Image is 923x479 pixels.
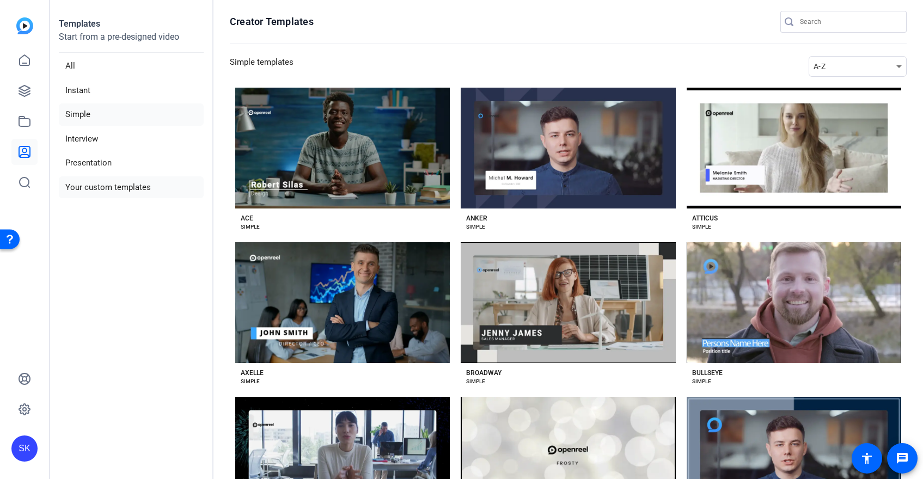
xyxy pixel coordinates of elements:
div: ANKER [466,214,487,223]
div: ATTICUS [692,214,718,223]
img: blue-gradient.svg [16,17,33,34]
strong: Templates [59,19,100,29]
div: SIMPLE [692,377,711,386]
div: AXELLE [241,369,264,377]
li: Interview [59,128,204,150]
button: Template image [461,242,675,363]
h3: Simple templates [230,56,294,77]
p: Start from a pre-designed video [59,30,204,53]
span: A-Z [814,62,826,71]
div: SIMPLE [692,223,711,231]
button: Template image [461,88,675,208]
div: SIMPLE [241,223,260,231]
mat-icon: accessibility [860,452,873,465]
button: Template image [687,88,901,208]
li: Simple [59,103,204,126]
li: Presentation [59,152,204,174]
input: Search [800,15,898,28]
div: BULLSEYE [692,369,723,377]
button: Template image [235,242,450,363]
h1: Creator Templates [230,15,314,28]
button: Template image [235,88,450,208]
button: Template image [687,242,901,363]
li: Your custom templates [59,176,204,199]
li: All [59,55,204,77]
div: SK [11,435,38,462]
mat-icon: message [896,452,909,465]
div: SIMPLE [241,377,260,386]
li: Instant [59,79,204,102]
div: SIMPLE [466,223,485,231]
div: SIMPLE [466,377,485,386]
div: BROADWAY [466,369,502,377]
div: ACE [241,214,253,223]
